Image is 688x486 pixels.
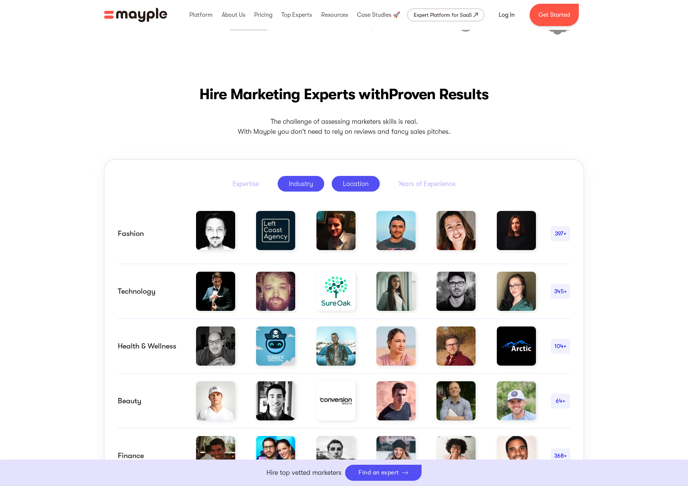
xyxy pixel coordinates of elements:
[490,6,524,24] a: Log In
[104,84,584,105] h2: Hire Marketing Experts with
[398,179,455,188] div: Years of Experience
[319,3,350,27] div: Resources
[118,342,181,351] div: Health & Wellness
[104,117,584,137] p: The challenge of assessing marketers skills is real. With Mayple you don't need to rely on review...
[118,397,181,405] div: Beauty
[414,10,472,19] div: Expert Platform for SaaS
[104,8,167,22] a: home
[104,8,167,22] img: Mayple logo
[118,287,181,296] div: Technology
[551,451,570,460] div: 368+
[118,451,181,460] div: Finance
[551,287,570,296] div: 345+
[530,4,579,26] a: Get Started
[289,179,313,188] div: Industry
[252,3,274,27] div: Pricing
[407,9,484,21] a: Expert Platform for SaaS
[280,3,314,27] div: Top Experts
[551,229,570,238] div: 397+
[389,86,489,103] span: Proven Results
[343,179,369,188] div: Location
[220,3,247,27] div: About Us
[551,397,570,405] div: 64+
[551,342,570,351] div: 104+
[118,229,181,238] div: Fashion
[233,179,259,188] div: Expertise
[187,3,214,27] div: Platform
